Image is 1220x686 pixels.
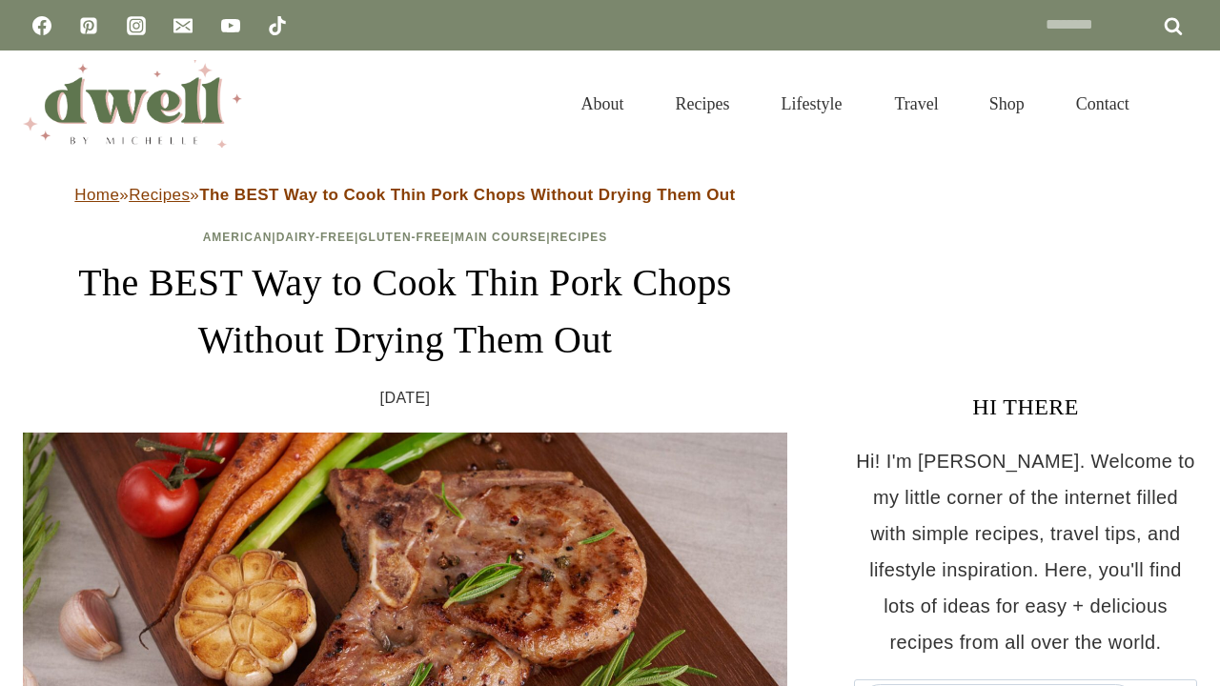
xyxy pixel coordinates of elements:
[129,186,190,204] a: Recipes
[556,71,650,137] a: About
[70,7,108,45] a: Pinterest
[455,231,546,244] a: Main Course
[203,231,273,244] a: American
[964,71,1050,137] a: Shop
[74,186,735,204] span: » »
[117,7,155,45] a: Instagram
[23,7,61,45] a: Facebook
[854,443,1197,660] p: Hi! I'm [PERSON_NAME]. Welcome to my little corner of the internet filled with simple recipes, tr...
[551,231,608,244] a: Recipes
[203,231,608,244] span: | | | |
[74,186,119,204] a: Home
[358,231,450,244] a: Gluten-Free
[276,231,355,244] a: Dairy-Free
[258,7,296,45] a: TikTok
[556,71,1155,137] nav: Primary Navigation
[1050,71,1155,137] a: Contact
[380,384,431,413] time: [DATE]
[1165,88,1197,120] button: View Search Form
[756,71,868,137] a: Lifestyle
[199,186,735,204] strong: The BEST Way to Cook Thin Pork Chops Without Drying Them Out
[868,71,964,137] a: Travel
[164,7,202,45] a: Email
[23,60,242,148] img: DWELL by michelle
[854,390,1197,424] h3: HI THERE
[212,7,250,45] a: YouTube
[650,71,756,137] a: Recipes
[23,254,787,369] h1: The BEST Way to Cook Thin Pork Chops Without Drying Them Out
